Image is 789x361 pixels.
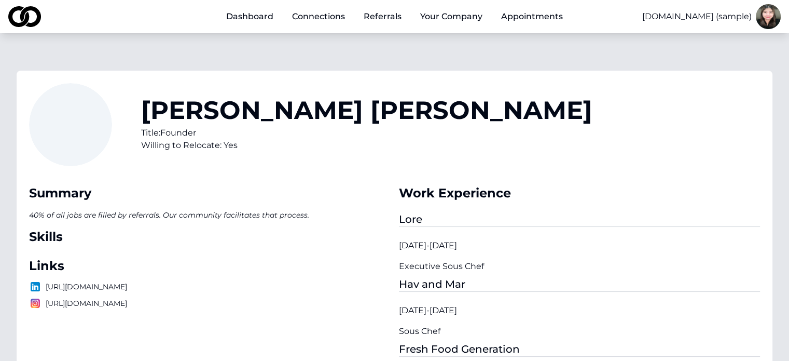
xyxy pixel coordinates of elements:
img: logo [29,297,41,310]
p: 40% of all jobs are filled by referrals. Our community facilitates that process. [29,208,391,222]
button: Your Company [412,6,491,27]
div: Links [29,258,391,274]
div: Work Experience [399,185,760,202]
a: Connections [284,6,353,27]
div: Willing to Relocate: Yes [141,139,592,152]
div: Executive Sous Chef [399,260,760,273]
div: Summary [29,185,391,202]
img: logo [8,6,41,27]
a: Appointments [493,6,571,27]
div: Sous Chef [399,325,760,338]
a: Referrals [355,6,410,27]
img: logo [29,280,41,293]
div: [DATE] - [DATE] [399,239,760,252]
button: [DOMAIN_NAME] (sample) [642,10,752,23]
p: [URL][DOMAIN_NAME] [29,280,391,293]
div: Title: Founder [141,127,592,139]
h1: [PERSON_NAME] [PERSON_NAME] [141,98,592,123]
img: c5a994b8-1df4-4c55-a0c5-fff68abd3c00-Kim%20Headshot-profile_picture.jpg [756,4,781,29]
div: Hav and Mar [399,277,760,292]
div: Lore [399,212,760,227]
div: Skills [29,229,391,245]
div: Fresh Food Generation [399,342,760,357]
nav: Main [218,6,571,27]
div: [DATE] - [DATE] [399,304,760,317]
a: Dashboard [218,6,282,27]
p: [URL][DOMAIN_NAME] [29,297,391,310]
